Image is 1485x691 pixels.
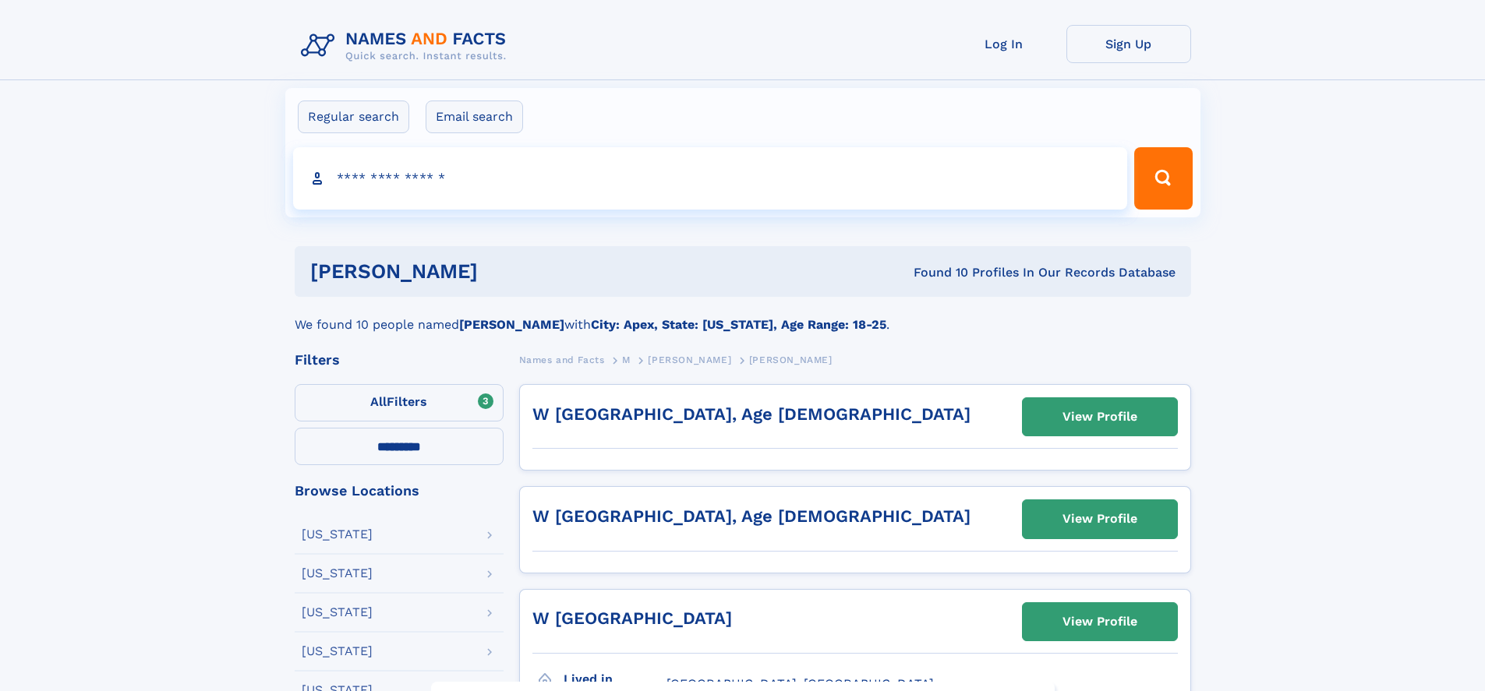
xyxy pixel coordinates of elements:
label: Regular search [298,100,409,133]
div: [US_STATE] [302,606,373,619]
span: All [370,394,387,409]
button: Search Button [1134,147,1192,210]
div: View Profile [1062,399,1137,435]
label: Filters [295,384,504,421]
span: [PERSON_NAME] [648,354,731,365]
div: [US_STATE] [302,528,373,541]
a: W [GEOGRAPHIC_DATA], Age [DEMOGRAPHIC_DATA] [532,506,971,526]
div: Found 10 Profiles In Our Records Database [695,264,1176,281]
div: View Profile [1062,604,1137,640]
b: [PERSON_NAME] [459,317,564,332]
div: Filters [295,353,504,367]
div: [US_STATE] [302,645,373,658]
input: search input [293,147,1128,210]
a: M [622,350,631,369]
label: Email search [426,100,523,133]
a: View Profile [1023,603,1177,640]
div: We found 10 people named with . [295,297,1191,334]
span: M [622,354,631,365]
a: W [GEOGRAPHIC_DATA], Age [DEMOGRAPHIC_DATA] [532,404,971,424]
a: Log In [942,25,1066,63]
div: View Profile [1062,501,1137,537]
a: [PERSON_NAME] [648,350,731,369]
span: [PERSON_NAME] [749,354,833,365]
a: Names and Facts [519,350,605,369]
a: W [GEOGRAPHIC_DATA] [532,608,732,628]
span: [GEOGRAPHIC_DATA], [GEOGRAPHIC_DATA] [666,676,934,691]
b: City: Apex, State: [US_STATE], Age Range: 18-25 [591,317,886,332]
a: View Profile [1023,398,1177,435]
a: Sign Up [1066,25,1191,63]
h1: [PERSON_NAME] [310,262,696,281]
div: [US_STATE] [302,567,373,580]
a: View Profile [1023,500,1177,538]
img: Logo Names and Facts [295,25,519,67]
div: Browse Locations [295,484,504,498]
